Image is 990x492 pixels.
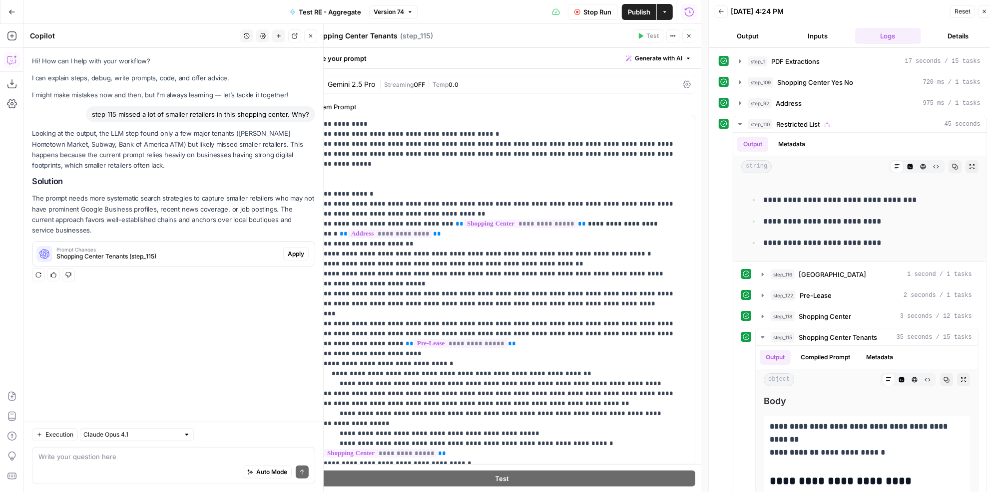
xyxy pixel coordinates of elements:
span: PDF Extractions [771,56,820,66]
div: step 115 missed a lot of smaller retailers in this shopping center. Why? [86,106,315,122]
button: Execution [32,428,78,441]
span: Execution [45,430,73,439]
span: Prompt Changes [56,247,279,252]
span: Version 74 [374,7,404,16]
span: 45 seconds [945,120,981,129]
p: Looking at the output, the LLM step found only a few major tenants ([PERSON_NAME] Hometown Market... [32,128,315,171]
span: Shopping Center Tenants [799,332,877,342]
span: Temp [433,81,449,88]
span: Test [495,473,509,483]
button: Publish [622,4,656,20]
span: Generate with AI [635,54,682,63]
button: Output [715,28,781,44]
button: Inputs [785,28,851,44]
span: step_110 [748,119,772,129]
button: Test [633,29,663,42]
span: step_115 [771,332,795,342]
div: Write your prompt [303,48,701,68]
button: 975 ms / 1 tasks [733,95,987,111]
button: Logs [855,28,921,44]
span: Shopping Center [799,311,851,321]
textarea: Shopping Center Tenants [310,31,398,41]
span: Pre-Lease [800,290,832,300]
span: step_118 [771,311,795,321]
button: Generate with AI [622,52,695,65]
button: Apply [283,247,309,260]
button: Test [309,470,695,486]
span: 720 ms / 1 tasks [923,78,981,87]
span: step_122 [771,290,796,300]
span: Streaming [384,81,414,88]
span: | [379,79,384,89]
button: Auto Mode [243,466,292,479]
span: Stop Run [583,7,611,17]
button: 3 seconds / 12 tasks [756,308,978,324]
button: Output [737,137,768,152]
input: Claude Opus 4.1 [83,430,179,440]
span: 17 seconds / 15 tasks [905,57,981,66]
button: 1 second / 1 tasks [756,266,978,282]
p: I can explain steps, debug, write prompts, code, and offer advice. [32,73,315,83]
button: Test RE - Aggregate [284,4,367,20]
span: Reset [955,7,971,16]
button: Output [760,350,791,365]
label: System Prompt [309,102,695,112]
span: 975 ms / 1 tasks [923,99,981,108]
span: Apply [288,249,304,258]
button: Metadata [860,350,899,365]
button: 2 seconds / 1 tasks [756,287,978,303]
span: string [741,160,772,173]
span: Restricted List [776,119,820,129]
button: Metadata [772,137,811,152]
button: Compiled Prompt [795,350,856,365]
span: 2 seconds / 1 tasks [904,291,972,300]
span: step_92 [748,98,772,108]
span: Body [764,394,970,408]
span: Address [776,98,802,108]
span: Test [646,31,659,40]
p: Hi! How can I help with your workflow? [32,56,315,66]
span: Shopping Center Yes No [777,77,853,87]
button: Reset [950,5,975,18]
button: 17 seconds / 15 tasks [733,53,987,69]
h2: Solution [32,177,315,186]
span: OFF [414,81,425,88]
div: Gemini 2.5 Pro [328,81,375,88]
span: [GEOGRAPHIC_DATA] [799,269,866,279]
p: I might make mistakes now and then, but I’m always learning — let’s tackle it together! [32,90,315,100]
span: ( step_115 ) [400,31,433,41]
span: 1 second / 1 tasks [907,270,972,279]
button: 45 seconds [733,116,987,132]
span: Publish [628,7,650,17]
span: Auto Mode [256,468,287,477]
span: object [764,373,794,386]
div: Copilot [30,31,237,41]
button: Version 74 [369,5,418,18]
span: step_1 [748,56,767,66]
button: 35 seconds / 15 tasks [756,329,978,345]
p: The prompt needs more systematic search strategies to capture smaller retailers who may not have ... [32,193,315,236]
span: 0.0 [449,81,459,88]
span: | [425,79,433,89]
button: Stop Run [568,4,618,20]
span: step_116 [771,269,795,279]
span: 3 seconds / 12 tasks [900,312,972,321]
span: Shopping Center Tenants (step_115) [56,252,279,261]
button: 720 ms / 1 tasks [733,74,987,90]
span: step_109 [748,77,773,87]
span: Test RE - Aggregate [299,7,361,17]
span: 35 seconds / 15 tasks [897,333,972,342]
